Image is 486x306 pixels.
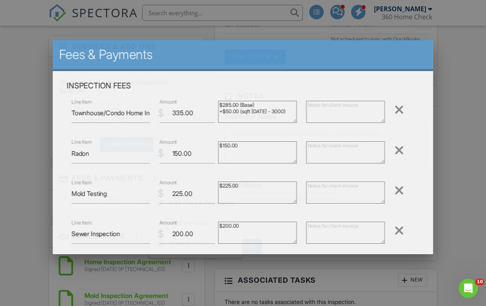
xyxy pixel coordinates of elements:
[71,98,92,106] label: Line Item
[67,81,419,91] h4: Inspection Fees
[59,47,427,63] h2: Fees & Payments
[160,179,177,186] label: Amount
[158,147,164,160] div: $
[71,139,92,146] label: Line Item
[160,98,177,106] label: Amount
[218,182,297,204] textarea: $225.00
[475,279,484,285] span: 10
[158,106,164,120] div: $
[218,101,297,123] textarea: $285.00 (Base) +$50.00 (sqft [DATE] - 3000)
[71,179,92,186] label: Line Item
[160,219,177,226] label: Amount
[459,279,478,298] iframe: Intercom live chat
[218,222,297,244] textarea: $200.00
[71,219,92,226] label: Line Item
[218,141,297,163] textarea: $150.00
[158,227,164,241] div: $
[158,187,164,200] div: $
[160,139,177,146] label: Amount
